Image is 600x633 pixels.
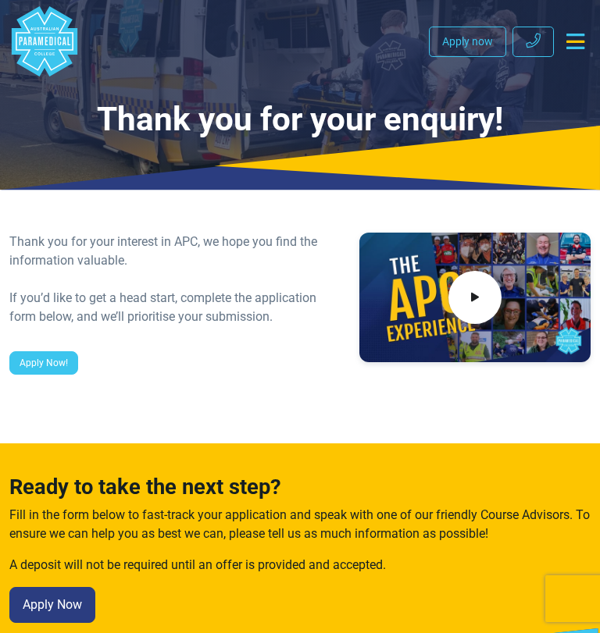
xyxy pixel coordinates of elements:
[9,475,591,500] h3: Ready to take the next step?
[9,587,95,623] a: Apply Now
[9,351,78,375] a: Apply Now!
[9,289,341,326] div: If you’d like to get a head start, complete the application form below, and we’ll prioritise your...
[9,506,591,543] p: Fill in the form below to fast-track your application and speak with one of our friendly Course A...
[9,100,591,140] h1: Thank you for your enquiry!
[560,27,591,55] button: Toggle navigation
[9,6,80,76] a: Australian Paramedical College
[9,556,591,574] p: A deposit will not be required until an offer is provided and accepted.
[429,27,506,57] a: Apply now
[9,233,341,270] div: Thank you for your interest in APC, we hope you find the information valuable.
